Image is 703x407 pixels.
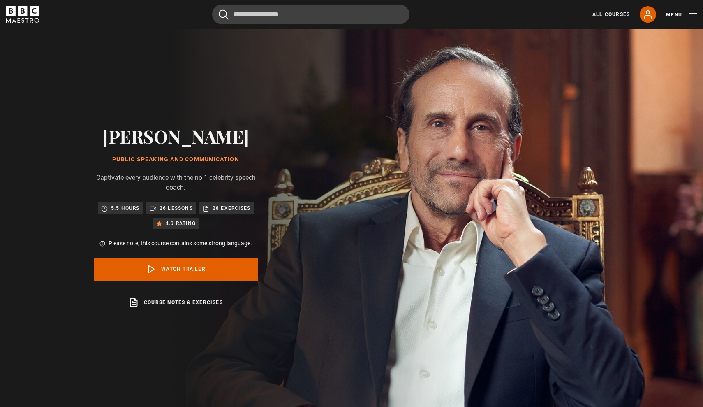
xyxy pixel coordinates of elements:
[592,11,630,18] a: All Courses
[213,204,250,212] p: 28 exercises
[94,156,258,163] h1: Public Speaking and Communication
[166,219,196,228] p: 4.9 rating
[160,204,193,212] p: 26 lessons
[94,173,258,193] p: Captivate every audience with the no.1 celebrity speech coach.
[666,11,697,19] button: Toggle navigation
[212,5,409,24] input: Search
[94,126,258,147] h2: [PERSON_NAME]
[109,239,252,248] p: Please note, this course contains some strong language.
[219,9,229,20] button: Submit the search query
[94,291,258,314] a: Course notes & exercises
[94,258,258,281] a: Watch Trailer
[111,204,140,212] p: 5.5 hours
[6,6,39,23] svg: BBC Maestro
